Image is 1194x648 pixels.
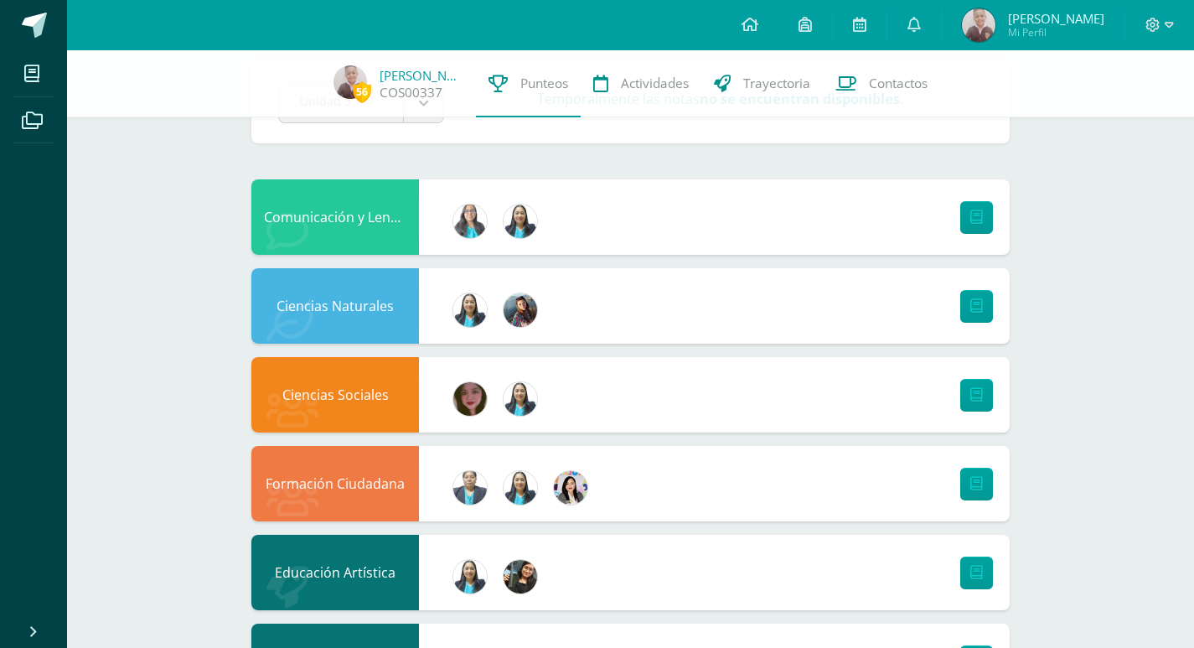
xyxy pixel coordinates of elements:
span: Punteos [520,75,568,92]
a: [PERSON_NAME] [380,67,463,84]
img: e378057103c8e9f5fc9b21591b912aad.png [453,205,487,238]
img: c7e5a65925738025eb22ed15e340f2f3.png [333,65,367,99]
img: c7e5a65925738025eb22ed15e340f2f3.png [962,8,995,42]
a: Punteos [476,50,581,117]
span: Contactos [869,75,928,92]
span: 56 [353,81,371,102]
a: Trayectoria [701,50,823,117]
img: d92453980a0c17c7f1405f738076ad71.png [504,293,537,327]
span: Trayectoria [743,75,810,92]
img: 49168807a2b8cca0ef2119beca2bd5ad.png [504,471,537,505]
div: Educación Artística [251,535,419,610]
div: Ciencias Naturales [251,268,419,344]
a: Actividades [581,50,701,117]
span: [PERSON_NAME] [1008,10,1104,27]
span: Mi Perfil [1008,25,1104,39]
img: 49168807a2b8cca0ef2119beca2bd5ad.png [453,293,487,327]
a: Contactos [823,50,940,117]
a: COS00337 [380,84,442,101]
img: 49168807a2b8cca0ef2119beca2bd5ad.png [504,382,537,416]
div: Formación Ciudadana [251,446,419,521]
img: afbb90b42ddb8510e0c4b806fbdf27cc.png [504,560,537,594]
img: 76ba8faa5d35b300633ec217a03f91ef.png [453,382,487,416]
div: Ciencias Sociales [251,357,419,433]
img: b90181085311acfc4af352b3eb5c8d13.png [554,471,587,505]
span: Actividades [621,75,689,92]
img: 49168807a2b8cca0ef2119beca2bd5ad.png [453,560,487,594]
img: 49168807a2b8cca0ef2119beca2bd5ad.png [504,205,537,238]
img: a77ea4172cc82dedeec9a15e6370eb22.png [453,471,487,505]
div: Comunicación y Lenguaje Idioma Extranjero [251,179,419,255]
